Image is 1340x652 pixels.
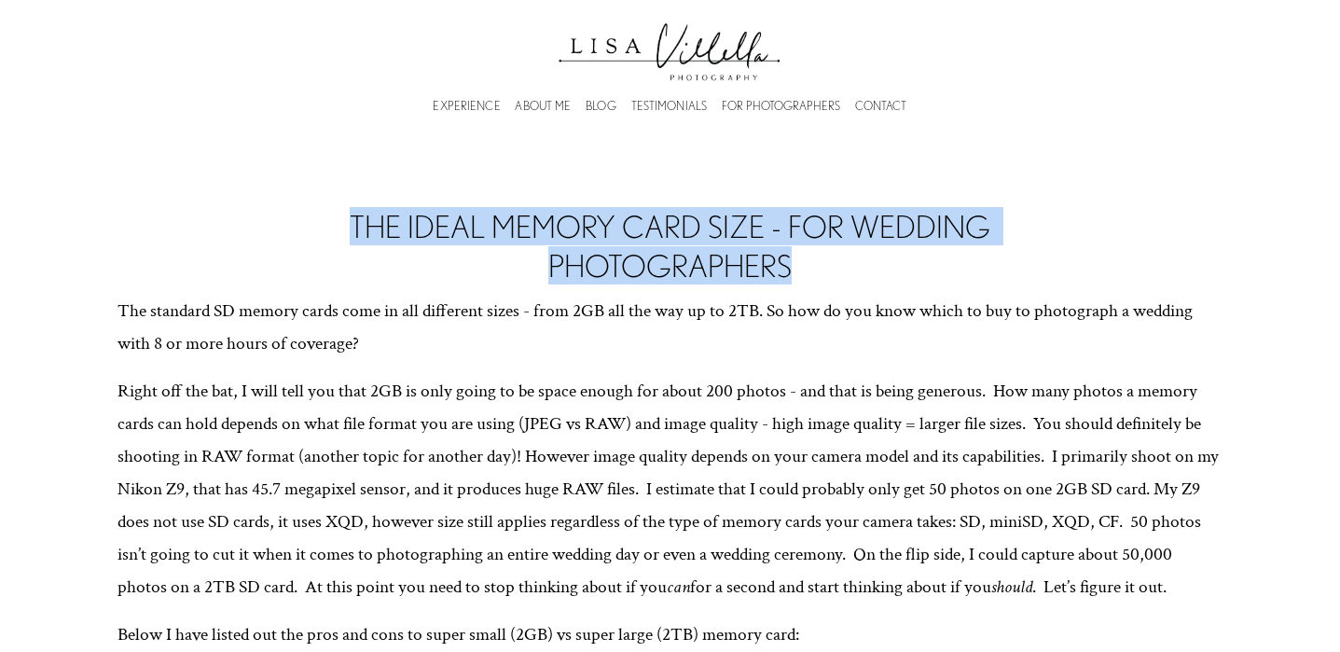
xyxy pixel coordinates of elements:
a: EXPERIENCE [433,104,500,109]
a: ABOUT ME [515,104,571,109]
p: Right off the bat, I will tell you that 2GB is only going to be space enough for about 200 photos... [117,375,1223,603]
em: should [991,576,1032,599]
p: Below I have listed out the pros and cons to super small (2GB) vs super large (2TB) memory card: [117,618,1223,651]
a: TESTIMONIALS [631,104,708,109]
em: can [667,576,690,599]
a: CONTACT [855,104,907,109]
img: Lisa Villella Photography [548,4,791,90]
h2: THE IDEAL MEMORY CARD SIZE - FOR WEDDING PHOTOGRAPHERS [269,207,1071,284]
a: FOR PHOTOGRAPHERS [722,104,840,109]
p: The standard SD memory cards come in all different sizes - from 2GB all the way up to 2TB. So how... [117,295,1223,360]
a: BLOG [586,104,616,109]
